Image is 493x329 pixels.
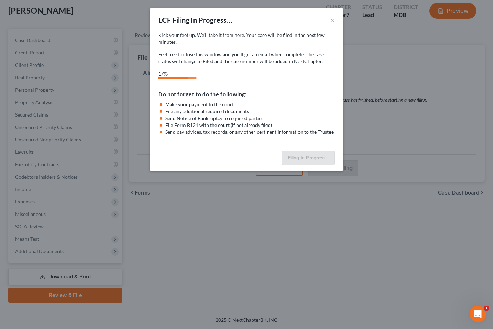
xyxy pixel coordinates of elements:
iframe: Intercom live chat [470,306,486,322]
li: Make your payment to the court [165,101,335,108]
li: Send Notice of Bankruptcy to required parties [165,115,335,122]
h5: Do not forget to do the following: [158,90,335,98]
p: Feel free to close this window and you’ll get an email when complete. The case status will change... [158,51,335,65]
p: Kick your feet up. We’ll take it from here. Your case will be filed in the next few minutes. [158,32,335,46]
button: Filing In Progress... [282,151,335,165]
button: × [330,16,335,24]
span: 1 [484,306,489,311]
div: ECF Filing In Progress... [158,15,232,25]
li: File any additional required documents [165,108,335,115]
div: 17% [158,70,188,77]
li: Send pay advices, tax records, or any other pertinent information to the Trustee [165,129,335,136]
li: File Form B121 with the court (if not already filed) [165,122,335,129]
